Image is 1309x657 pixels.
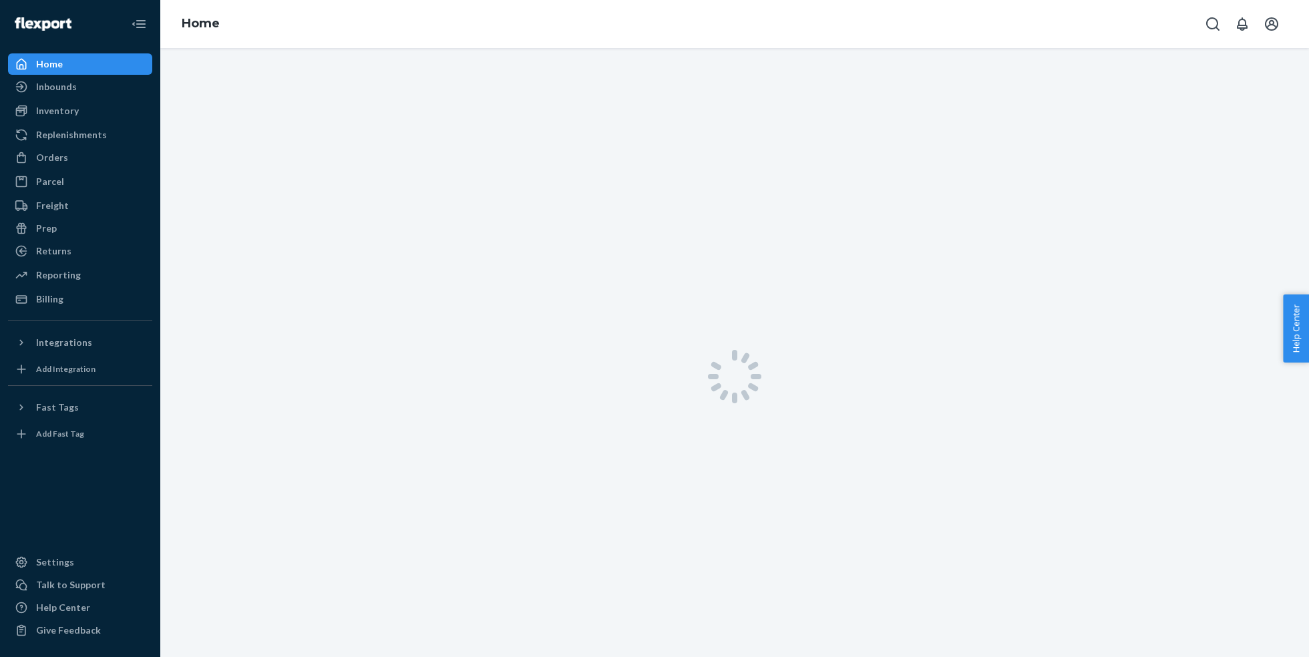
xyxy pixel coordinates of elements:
div: Returns [36,244,71,258]
button: Talk to Support [8,574,152,596]
a: Home [182,16,220,31]
div: Integrations [36,336,92,349]
a: Orders [8,147,152,168]
a: Returns [8,240,152,262]
div: Talk to Support [36,578,106,592]
button: Open Search Box [1199,11,1226,37]
div: Reporting [36,268,81,282]
a: Home [8,53,152,75]
div: Fast Tags [36,401,79,414]
button: Give Feedback [8,620,152,641]
div: Help Center [36,601,90,614]
a: Replenishments [8,124,152,146]
button: Close Navigation [126,11,152,37]
a: Prep [8,218,152,239]
div: Replenishments [36,128,107,142]
button: Help Center [1283,294,1309,363]
div: Add Integration [36,363,96,375]
div: Settings [36,556,74,569]
button: Open account menu [1258,11,1285,37]
ol: breadcrumbs [171,5,230,43]
a: Inbounds [8,76,152,97]
a: Parcel [8,171,152,192]
div: Add Fast Tag [36,428,84,439]
div: Orders [36,151,68,164]
a: Reporting [8,264,152,286]
a: Billing [8,288,152,310]
img: Flexport logo [15,17,71,31]
button: Fast Tags [8,397,152,418]
a: Settings [8,552,152,573]
div: Home [36,57,63,71]
div: Give Feedback [36,624,101,637]
div: Inbounds [36,80,77,93]
div: Parcel [36,175,64,188]
a: Add Integration [8,359,152,380]
div: Prep [36,222,57,235]
div: Freight [36,199,69,212]
div: Billing [36,292,63,306]
a: Help Center [8,597,152,618]
button: Open notifications [1229,11,1256,37]
div: Inventory [36,104,79,118]
button: Integrations [8,332,152,353]
a: Inventory [8,100,152,122]
a: Freight [8,195,152,216]
a: Add Fast Tag [8,423,152,445]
